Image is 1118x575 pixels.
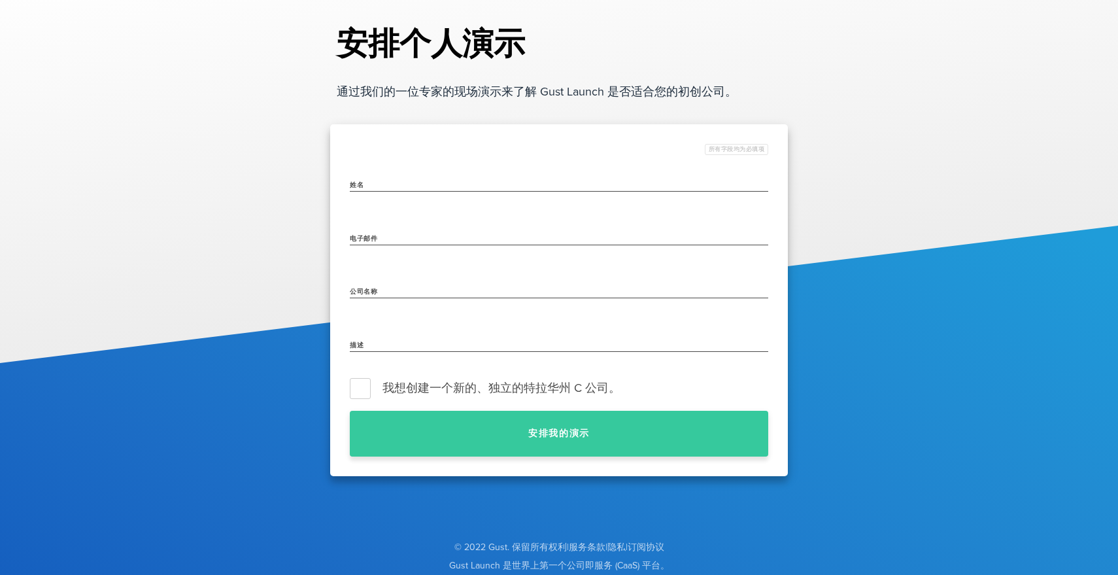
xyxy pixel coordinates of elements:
[607,542,626,553] a: 隐私
[626,542,628,553] font: |
[382,381,620,395] font: 我想创建一个新的、独立的特拉华州 C 公司。
[454,542,567,553] font: © 2022 Gust. 保留所有权利
[337,26,525,63] font: 安排个人演示
[449,560,669,571] font: Gust Launch 是世界上第一个公司即服务 (CaaS) 平台。
[337,84,737,99] font: 通过我们的一位专家的现场演示来了解 Gust Launch 是否适合您的初创公司。
[528,428,590,439] font: 安排我的演示
[350,235,377,243] font: 电子邮件
[350,288,377,296] font: 公司名称
[350,341,364,349] font: 描述
[569,542,605,553] a: 服务条款
[350,181,364,189] font: 姓名
[628,542,664,553] a: 订阅协议
[350,411,768,457] button: 安排我的演示
[567,542,569,553] font: |
[605,542,607,553] font: |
